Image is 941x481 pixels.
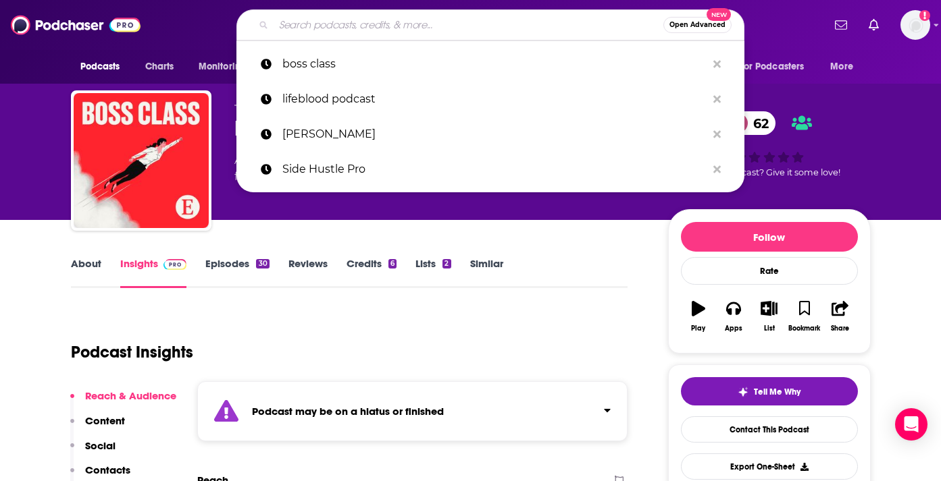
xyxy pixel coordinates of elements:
[71,342,193,362] h1: Podcast Insights
[199,57,247,76] span: Monitoring
[681,453,858,480] button: Export One-Sheet
[70,389,176,414] button: Reach & Audience
[698,167,840,177] span: Good podcast? Give it some love!
[822,292,857,341] button: Share
[900,10,930,40] span: Logged in as megcassidy
[895,408,927,441] div: Open Intercom Messenger
[681,377,858,405] button: tell me why sparkleTell Me Why
[681,257,858,285] div: Rate
[738,387,748,397] img: tell me why sparkle
[740,111,775,135] span: 62
[11,12,141,38] img: Podchaser - Follow, Share and Rate Podcasts
[751,292,786,341] button: List
[282,47,707,82] p: boss class
[821,54,870,80] button: open menu
[282,152,707,187] p: Side Hustle Pro
[919,10,930,21] svg: Add a profile image
[691,324,705,333] div: Play
[787,292,822,341] button: Bookmark
[236,47,744,82] a: boss class
[288,257,328,288] a: Reviews
[830,57,853,76] span: More
[470,257,503,288] a: Similar
[830,13,853,36] a: Show notifications dropdown
[85,389,176,402] p: Reach & Audience
[726,111,775,135] a: 62
[788,324,820,333] div: Bookmark
[282,82,707,117] p: lifeblood podcast
[863,13,884,36] a: Show notifications dropdown
[234,169,516,185] span: featuring
[669,22,726,28] span: Open Advanced
[252,405,444,418] strong: Podcast may be on a hiatus or finished
[681,222,858,252] button: Follow
[282,117,707,152] p: george grombacher
[415,257,451,288] a: Lists2
[900,10,930,40] img: User Profile
[85,439,116,452] p: Social
[681,416,858,443] a: Contact This Podcast
[189,54,264,80] button: open menu
[663,17,732,33] button: Open AdvancedNew
[831,324,849,333] div: Share
[681,292,716,341] button: Play
[234,103,319,115] span: The Economist
[71,54,138,80] button: open menu
[274,14,663,36] input: Search podcasts, credits, & more...
[234,152,516,185] div: A weekly podcast
[256,259,269,268] div: 30
[668,103,871,186] div: 62Good podcast? Give it some love!
[120,257,187,288] a: InsightsPodchaser Pro
[85,414,125,427] p: Content
[716,292,751,341] button: Apps
[236,117,744,152] a: [PERSON_NAME]
[740,57,805,76] span: For Podcasters
[725,324,742,333] div: Apps
[197,381,628,441] section: Click to expand status details
[707,8,731,21] span: New
[80,57,120,76] span: Podcasts
[731,54,824,80] button: open menu
[764,324,775,333] div: List
[205,257,269,288] a: Episodes30
[236,82,744,117] a: lifeblood podcast
[236,152,744,187] a: Side Hustle Pro
[71,257,101,288] a: About
[347,257,397,288] a: Credits6
[70,414,125,439] button: Content
[145,57,174,76] span: Charts
[74,93,209,228] img: Boss Class from The Economist
[163,259,187,270] img: Podchaser Pro
[70,439,116,464] button: Social
[236,9,744,40] div: Search podcasts, credits, & more...
[85,463,130,476] p: Contacts
[900,10,930,40] button: Show profile menu
[388,259,397,268] div: 6
[442,259,451,268] div: 2
[754,387,800,397] span: Tell Me Why
[136,54,182,80] a: Charts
